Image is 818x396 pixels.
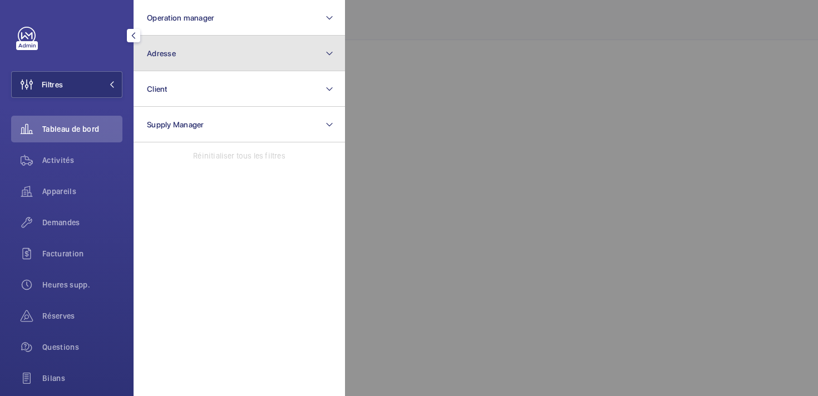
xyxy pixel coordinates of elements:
span: Bilans [42,373,122,384]
span: Appareils [42,186,122,197]
span: Facturation [42,248,122,259]
span: Demandes [42,217,122,228]
span: Filtres [42,79,63,90]
span: Questions [42,341,122,353]
span: Tableau de bord [42,123,122,135]
span: Réserves [42,310,122,321]
span: Heures supp. [42,279,122,290]
span: Activités [42,155,122,166]
button: Filtres [11,71,122,98]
